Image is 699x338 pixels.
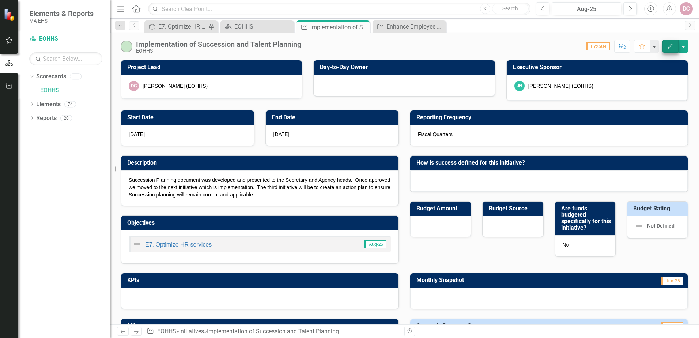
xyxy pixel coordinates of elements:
h3: Budget Source [489,205,540,212]
a: Reports [36,114,57,123]
p: Succession Planning document was developed and presented to the Secretary and Agency heads. Once ... [129,176,391,198]
span: FY25Q4 [586,42,610,50]
span: [DATE] [129,131,145,137]
h3: Project Lead [127,64,298,71]
h3: Are funds budgeted specifically for this initiative? [561,205,612,231]
div: JN [514,81,525,91]
div: Implementation of Succession and Talent Planning [207,328,339,335]
a: Enhance Employee Experience [374,22,444,31]
input: Search ClearPoint... [148,3,530,15]
h3: Quarterly Progress Summary [416,323,623,329]
div: 20 [60,115,72,121]
span: Elements & Reports [29,9,94,18]
a: EOHHS [40,86,110,95]
a: E7. Optimize HR services [145,241,212,248]
h3: End Date [272,114,395,121]
h3: Monthly Snapshot [416,277,598,283]
button: DC [680,2,693,15]
div: E7. Optimize HR services [158,22,207,31]
input: Search Below... [29,52,102,65]
h3: Objectives [127,219,395,226]
div: DC [129,81,139,91]
h3: Start Date [127,114,250,121]
span: Search [502,5,518,11]
div: EOHHS [234,22,292,31]
h3: Reporting Frequency [416,114,684,121]
h3: Executive Sponsor [513,64,684,71]
span: Jun-25 [661,277,683,285]
small: MA EHS [29,18,94,24]
div: [PERSON_NAME] (EOHHS) [143,82,208,90]
div: Fiscal Quarters [410,125,688,146]
a: EOHHS [157,328,176,335]
h3: How is success defined for this initiative? [416,159,684,166]
h3: Day-to-Day Owner [320,64,491,71]
span: Jun-25 [661,322,683,330]
button: Aug-25 [552,2,621,15]
a: Elements [36,100,61,109]
img: On-track [121,41,132,52]
div: 1 [70,74,82,80]
h3: Budget Rating [633,205,684,212]
div: Enhance Employee Experience [386,22,444,31]
div: Aug-25 [554,5,619,14]
a: EOHHS [29,35,102,43]
div: EOHHS [136,48,301,54]
div: Implementation of Succession and Talent Planning [310,23,368,32]
img: ClearPoint Strategy [3,8,17,22]
div: Implementation of Succession and Talent Planning [136,40,301,48]
div: 74 [64,101,76,107]
div: [PERSON_NAME] (EOHHS) [528,82,593,90]
div: » » [147,327,399,336]
h3: Description [127,159,395,166]
button: Search [492,4,529,14]
span: Aug-25 [364,240,386,248]
span: Not Defined [647,223,675,229]
a: E7. Optimize HR services [146,22,207,31]
h3: KPIs [127,277,395,283]
img: Not Defined [133,240,141,249]
h3: Milestones [127,323,395,329]
a: Scorecards [36,72,66,81]
a: EOHHS [222,22,292,31]
span: [DATE] [273,131,290,137]
a: Initiatives [179,328,204,335]
h3: Budget Amount [416,205,467,212]
span: No [563,242,569,248]
img: Not Defined [635,222,643,230]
